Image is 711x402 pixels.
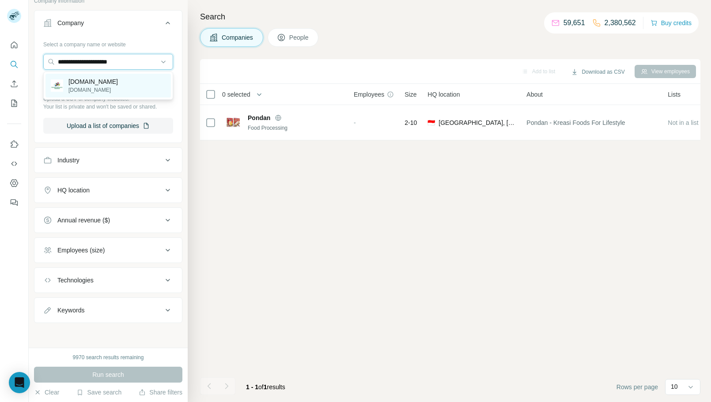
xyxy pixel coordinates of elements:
[34,300,182,321] button: Keywords
[246,383,285,391] span: results
[34,388,59,397] button: Clear
[526,118,625,127] span: Pondan - Kreasi Foods For Lifestyle
[76,388,121,397] button: Save search
[289,33,310,42] span: People
[68,86,118,94] p: [DOMAIN_NAME]
[7,156,21,172] button: Use Surfe API
[222,33,254,42] span: Companies
[57,156,79,165] div: Industry
[668,90,681,99] span: Lists
[34,12,182,37] button: Company
[258,383,264,391] span: of
[427,90,460,99] span: HQ location
[200,11,700,23] h4: Search
[43,118,173,134] button: Upload a list of companies
[7,195,21,210] button: Feedback
[34,210,182,231] button: Annual revenue ($)
[526,90,543,99] span: About
[34,240,182,261] button: Employees (size)
[7,136,21,152] button: Use Surfe on LinkedIn
[248,124,343,132] div: Food Processing
[439,118,516,127] span: [GEOGRAPHIC_DATA], [GEOGRAPHIC_DATA]
[354,119,356,126] span: -
[51,79,63,92] img: painmanagement.network
[246,383,258,391] span: 1 - 1
[650,17,692,29] button: Buy credits
[227,118,241,128] img: Logo of Pondan
[34,270,182,291] button: Technologies
[605,18,636,28] p: 2,380,562
[57,186,90,195] div: HQ location
[68,77,118,86] p: [DOMAIN_NAME]
[57,216,110,225] div: Annual revenue ($)
[616,383,658,391] span: Rows per page
[43,37,173,49] div: Select a company name or website
[564,18,585,28] p: 59,651
[7,95,21,111] button: My lists
[7,37,21,53] button: Quick start
[57,246,105,255] div: Employees (size)
[671,382,678,391] p: 10
[7,175,21,191] button: Dashboard
[565,65,631,79] button: Download as CSV
[354,90,384,99] span: Employees
[427,118,435,127] span: 🇮🇩
[668,119,698,126] span: Not in a list
[34,180,182,201] button: HQ location
[248,113,270,122] span: Pondan
[139,388,182,397] button: Share filters
[7,76,21,92] button: Enrich CSV
[264,383,267,391] span: 1
[57,19,84,27] div: Company
[34,150,182,171] button: Industry
[73,353,144,361] div: 9970 search results remaining
[405,118,417,127] span: 2-10
[43,103,173,111] p: Your list is private and won't be saved or shared.
[222,90,250,99] span: 0 selected
[57,306,84,315] div: Keywords
[405,90,416,99] span: Size
[7,56,21,72] button: Search
[57,276,94,285] div: Technologies
[9,372,30,393] div: Open Intercom Messenger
